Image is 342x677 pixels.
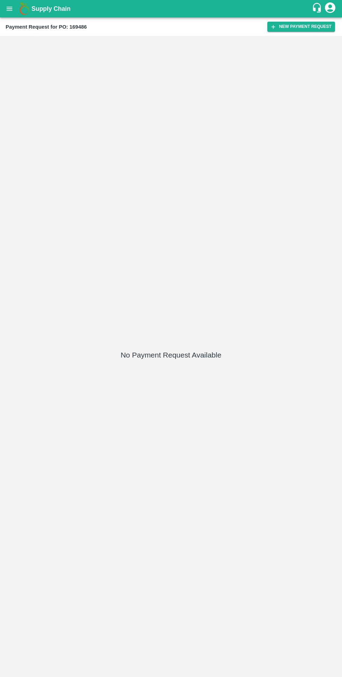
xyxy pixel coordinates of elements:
[312,2,324,15] div: customer-support
[6,24,87,30] b: Payment Request for PO: 169486
[31,4,312,14] a: Supply Chain
[31,5,70,12] b: Supply Chain
[1,1,17,17] button: open drawer
[17,2,31,16] img: logo
[267,22,335,32] button: New Payment Request
[121,350,222,360] h5: No Payment Request Available
[324,1,336,16] div: account of current user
